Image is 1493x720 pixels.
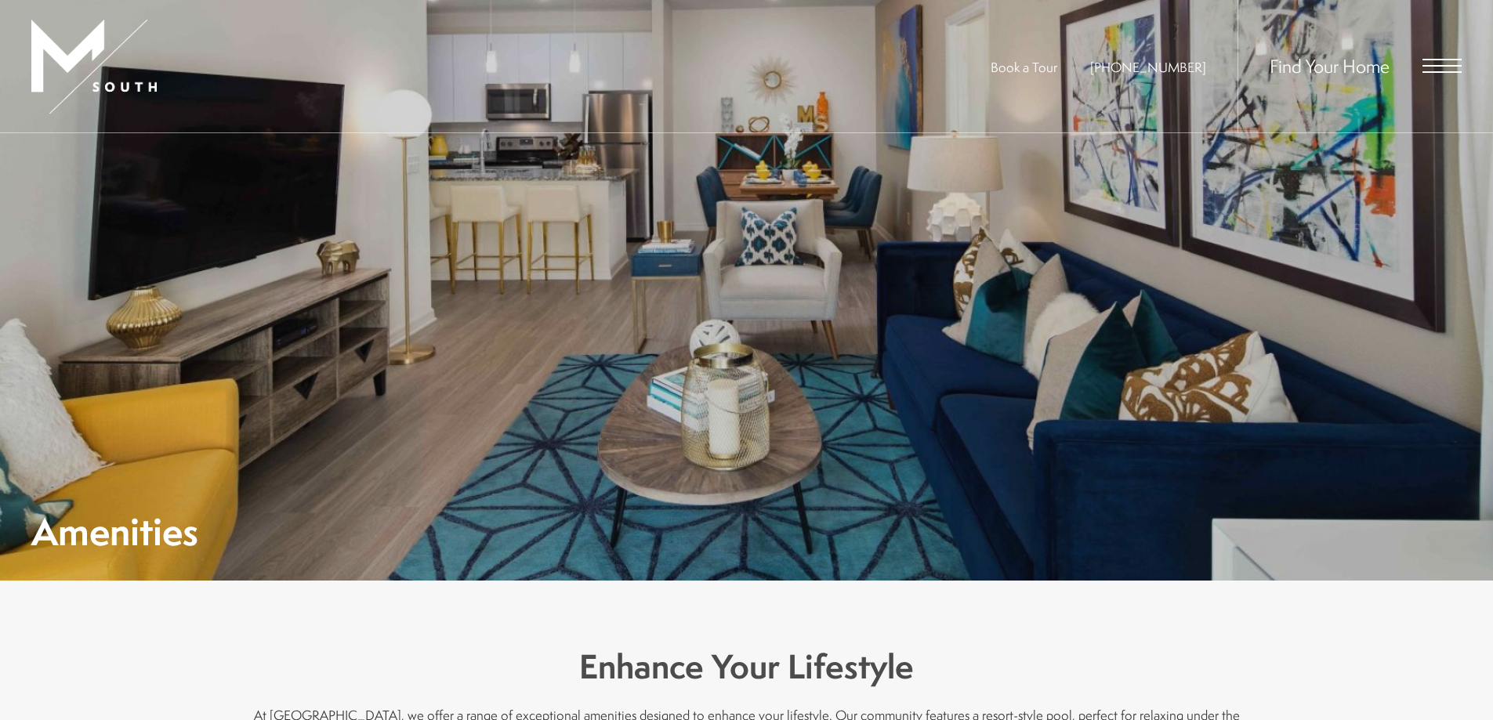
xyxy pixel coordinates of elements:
a: Call Us at 813-570-8014 [1090,58,1206,76]
h1: Amenities [31,514,198,549]
button: Open Menu [1422,59,1462,73]
a: Find Your Home [1270,53,1390,78]
span: [PHONE_NUMBER] [1090,58,1206,76]
h3: Enhance Your Lifestyle [237,643,1256,690]
img: MSouth [31,20,157,114]
a: Book a Tour [991,58,1057,76]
